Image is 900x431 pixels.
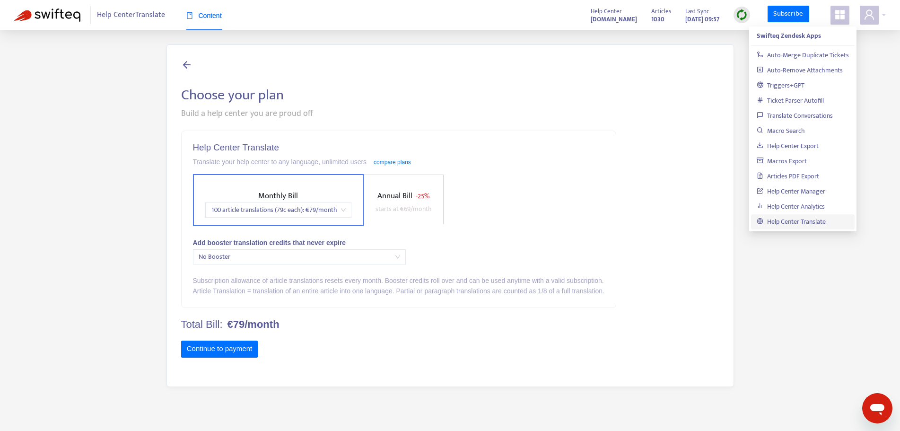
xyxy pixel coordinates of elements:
h4: Total Bill: [181,318,616,331]
a: Subscribe [768,6,809,23]
a: Articles PDF Export [757,171,819,182]
a: Help Center Analytics [757,201,825,212]
h2: Choose your plan [181,87,719,104]
a: Help Center Manager [757,186,825,197]
a: compare plans [374,159,411,166]
a: Help Center Export [757,141,819,151]
h5: Help Center Translate [193,142,604,153]
span: starts at € 69 /month [376,203,432,214]
a: Ticket Parser Autofill [757,95,824,106]
img: sync.dc5367851b00ba804db3.png [736,9,748,21]
span: Help Center [591,6,622,17]
a: Translate Conversations [757,110,833,121]
span: Annual Bill [377,189,412,202]
b: €79/month [227,318,280,331]
img: Swifteq [14,9,80,22]
span: - 25% [416,191,429,202]
div: Translate your help center to any language, unlimited users [193,157,604,167]
span: Articles [651,6,671,17]
span: user [864,9,875,20]
a: Macro Search [757,125,805,136]
div: Build a help center you are proud off [181,107,719,120]
strong: 1030 [651,14,664,25]
a: Triggers+GPT [757,80,804,91]
a: Auto-Remove Attachments [757,65,843,76]
a: [DOMAIN_NAME] [591,14,637,25]
a: Macros Export [757,156,807,167]
span: Help Center Translate [97,6,165,24]
iframe: 메시징 창을 시작하는 버튼 [862,393,892,423]
button: Continue to payment [181,341,258,358]
span: Content [186,12,222,19]
div: Subscription allowance of article translations resets every month. Booster credits roll over and ... [193,275,604,286]
span: book [186,12,193,19]
span: Monthly Bill [258,189,298,202]
strong: Swifteq Zendesk Apps [757,30,821,41]
span: No Booster [199,250,400,264]
a: Auto-Merge Duplicate Tickets [757,50,849,61]
div: Add booster translation credits that never expire [193,237,604,248]
a: Help Center Translate [757,216,826,227]
span: 100 article translations (79c each) : € 79 /month [211,203,346,217]
strong: [DATE] 09:57 [685,14,719,25]
span: Last Sync [685,6,709,17]
div: Article Translation = translation of an entire article into one language. Partial or paragraph tr... [193,286,604,296]
span: appstore [834,9,846,20]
